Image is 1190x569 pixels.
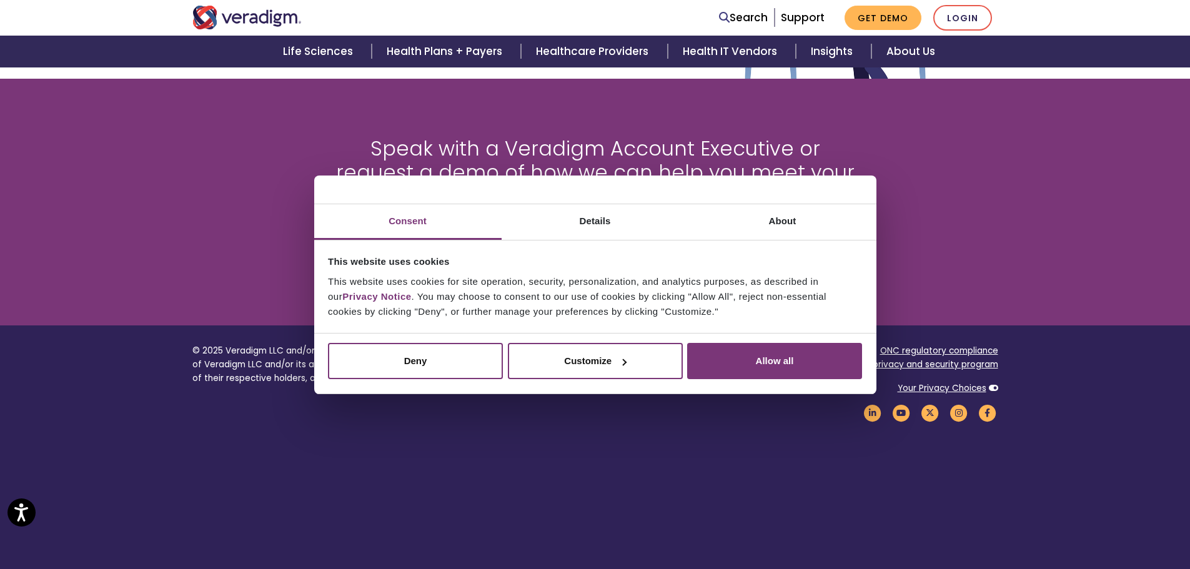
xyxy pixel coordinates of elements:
a: Veradigm Facebook Link [977,407,998,419]
a: Veradigm Instagram Link [948,407,969,419]
h2: Speak with a Veradigm Account Executive or request a demo of how we can help you meet your goals. [330,137,861,209]
a: Life Sciences [268,36,372,67]
button: Customize [508,343,683,379]
a: Get Demo [845,6,921,30]
a: Veradigm LinkedIn Link [862,407,883,419]
button: Allow all [687,343,862,379]
p: © 2025 Veradigm LLC and/or its affiliates. All rights reserved. Cited marks are the property of V... [192,344,586,385]
div: This website uses cookies [328,254,862,269]
img: Veradigm logo [192,6,302,29]
a: Your Privacy Choices [898,382,986,394]
a: Consent [314,204,502,240]
a: About [689,204,876,240]
a: About Us [871,36,950,67]
div: This website uses cookies for site operation, security, personalization, and analytics purposes, ... [328,274,862,319]
iframe: Drift Chat Widget [950,479,1175,554]
a: Details [502,204,689,240]
a: ONC regulatory compliance [880,345,998,357]
a: Insights [796,36,871,67]
a: privacy and security program [873,359,998,370]
a: Healthcare Providers [521,36,667,67]
a: Veradigm Twitter Link [920,407,941,419]
a: Health Plans + Payers [372,36,521,67]
a: Search [719,9,768,26]
button: Deny [328,343,503,379]
a: Privacy Notice [342,291,411,302]
a: Support [781,10,825,25]
a: Health IT Vendors [668,36,796,67]
a: Login [933,5,992,31]
a: Veradigm YouTube Link [891,407,912,419]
